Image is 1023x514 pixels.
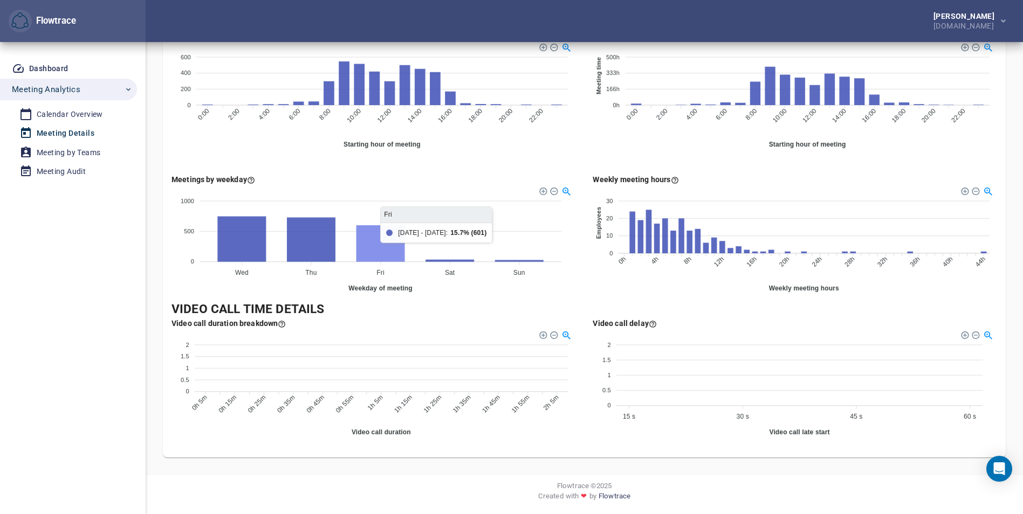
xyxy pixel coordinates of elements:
[513,269,525,276] tspan: Sun
[684,107,699,121] tspan: 4:00
[467,107,484,124] tspan: 18:00
[950,107,967,124] tspan: 22:00
[181,70,191,76] tspan: 400
[607,402,610,409] tspan: 0
[393,394,414,415] tspan: 1h 15m
[778,255,791,268] tspan: 20h
[983,185,992,195] div: Selection Zoom
[830,107,848,124] tspan: 14:00
[941,255,954,268] tspan: 40h
[188,102,191,108] tspan: 0
[550,186,557,194] div: Zoom Out
[606,54,620,60] tspan: 500h
[593,174,679,185] div: Here you see how many meeting hours your employees have on weekly basis.
[602,387,610,394] tspan: 0.5
[184,228,194,234] tspan: 500
[890,107,907,124] tspan: 18:00
[181,198,194,204] tspan: 1000
[257,107,271,121] tspan: 4:00
[191,258,194,265] tspan: 0
[613,102,620,108] tspan: 0h
[186,342,189,348] tspan: 2
[29,62,68,75] div: Dashboard
[154,491,1014,505] div: Created with
[983,41,992,51] div: Selection Zoom
[745,255,758,268] tspan: 16h
[810,255,823,268] tspan: 24h
[318,107,332,121] tspan: 8:00
[276,394,297,415] tspan: 0h 35m
[875,255,888,268] tspan: 32h
[9,10,32,33] button: Flowtrace
[622,413,635,420] tspan: 15 s
[973,255,986,268] tspan: 44h
[606,70,620,76] tspan: 333h
[712,255,725,268] tspan: 12h
[595,57,602,94] text: Meeting time
[190,394,209,412] tspan: 0h 5m
[226,107,241,121] tspan: 2:00
[916,9,1014,33] button: [PERSON_NAME][DOMAIN_NAME]
[616,255,627,266] tspan: 0h
[376,107,393,124] tspan: 12:00
[983,330,992,339] div: Selection Zoom
[445,269,455,276] tspan: Sat
[624,107,639,121] tspan: 0:00
[843,255,856,268] tspan: 28h
[771,107,788,124] tspan: 10:00
[344,141,421,148] text: Starting hour of meeting
[171,318,286,329] div: Here you see how many meetings by the duration of it's video call (duration in 5 minute steps).
[649,255,660,266] tspan: 4h
[768,141,846,148] text: Starting hour of meeting
[550,43,557,50] div: Zoom Out
[561,330,571,339] div: Selection Zoom
[606,198,613,204] tspan: 30
[960,43,967,50] div: Zoom In
[769,428,829,436] text: Video call late start
[352,428,411,436] text: Video call duration
[37,108,103,121] div: Calendar Overview
[451,394,472,415] tspan: 1h 35m
[436,107,454,124] tspan: 16:00
[539,43,546,50] div: Zoom In
[971,330,978,338] div: Zoom Out
[561,185,571,195] div: Selection Zoom
[801,107,818,124] tspan: 12:00
[561,41,571,51] div: Selection Zoom
[37,127,94,140] div: Meeting Details
[406,107,423,124] tspan: 14:00
[181,54,191,60] tspan: 600
[196,107,211,121] tspan: 0:00
[181,86,191,92] tspan: 200
[606,232,613,239] tspan: 10
[186,365,189,371] tspan: 1
[9,10,76,33] div: Flowtrace
[714,107,729,121] tspan: 6:00
[607,372,610,378] tspan: 1
[171,174,255,185] div: Here you see how many meetings you organize per weekday (the weekday is timezone specific (Americ...
[527,107,545,124] tspan: 22:00
[186,388,189,395] tspan: 0
[654,107,669,121] tspan: 2:00
[37,165,86,178] div: Meeting Audit
[480,394,502,415] tspan: 1h 45m
[744,107,758,121] tspan: 8:00
[305,269,317,276] tspan: Thu
[768,284,839,292] text: Weekly meeting hours
[609,249,613,256] tspan: 0
[933,12,999,20] div: [PERSON_NAME]
[986,456,1012,482] div: Open Intercom Messenger
[539,330,546,338] div: Zoom In
[550,330,557,338] div: Zoom Out
[366,394,385,412] tspan: 1h 5m
[850,413,862,420] tspan: 45 s
[607,342,610,348] tspan: 2
[539,186,546,194] div: Zoom In
[235,269,249,276] tspan: Wed
[908,255,921,268] tspan: 36h
[542,394,560,412] tspan: 2h 5m
[960,186,967,194] div: Zoom In
[334,394,355,415] tspan: 0h 55m
[348,284,412,292] text: Weekday of meeting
